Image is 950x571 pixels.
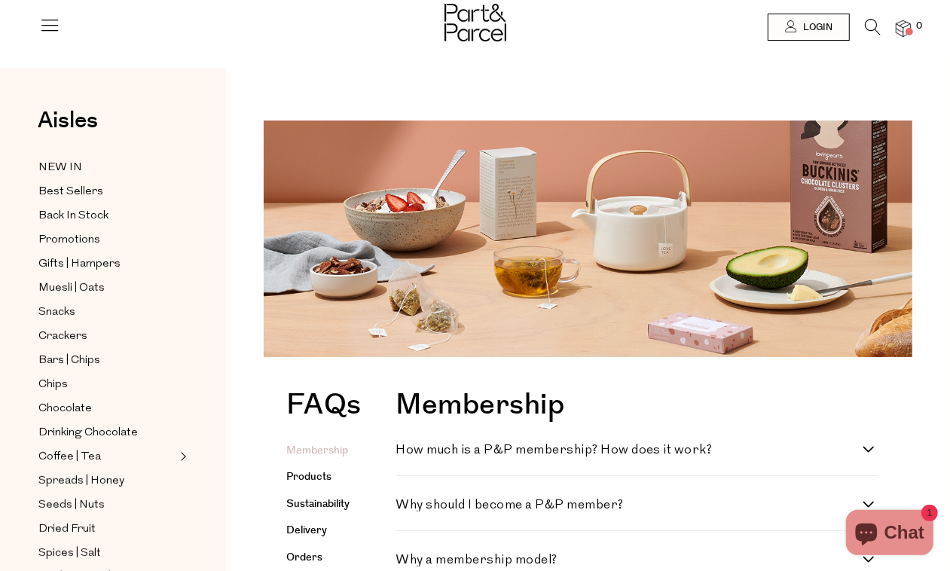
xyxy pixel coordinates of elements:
a: Coffee | Tea [38,447,176,466]
span: Login [799,21,832,34]
span: Gifts | Hampers [38,255,121,273]
span: Spreads | Honey [38,472,124,490]
a: Dried Fruit [38,520,176,539]
a: Back In Stock [38,206,176,225]
h4: Why should I become a P&P member? [396,499,863,511]
a: Muesli | Oats [38,279,176,298]
span: Best Sellers [38,183,103,201]
inbox-online-store-chat: Shopify online store chat [842,510,938,559]
span: Seeds | Nuts [38,496,105,515]
a: Aisles [38,109,98,147]
span: Promotions [38,231,100,249]
span: NEW IN [38,159,82,177]
a: Sustainability [286,496,350,511]
img: faq-image_1344x_crop_center.png [264,121,912,357]
a: Drinking Chocolate [38,423,176,442]
a: Chips [38,375,176,394]
img: Part&Parcel [444,4,506,41]
span: Chips [38,376,68,394]
a: 0 [896,20,911,36]
a: Crackers [38,327,176,346]
a: Chocolate [38,399,176,418]
span: Dried Fruit [38,521,96,539]
span: Back In Stock [38,207,108,225]
a: Seeds | Nuts [38,496,176,515]
a: Spreads | Honey [38,472,176,490]
span: Aisles [38,104,98,137]
a: Login [768,14,850,41]
h4: Why a membership model? [396,554,863,566]
button: Expand/Collapse Coffee | Tea [176,447,187,466]
a: Bars | Chips [38,351,176,370]
span: Snacks [38,304,75,322]
a: Gifts | Hampers [38,255,176,273]
h4: How much is a P&P membership? How does it work? [396,444,863,456]
span: Muesli | Oats [38,279,105,298]
a: Orders [286,550,322,565]
a: Snacks [38,303,176,322]
span: Crackers [38,328,87,346]
a: Promotions [38,231,176,249]
span: Bars | Chips [38,352,100,370]
a: Best Sellers [38,182,176,201]
a: Spices | Salt [38,544,176,563]
a: Delivery [286,523,327,538]
a: Membership [286,443,348,458]
span: Coffee | Tea [38,448,101,466]
span: Spices | Salt [38,545,101,563]
span: 0 [912,20,926,33]
a: NEW IN [38,158,176,177]
span: Chocolate [38,400,92,418]
a: Products [286,469,331,484]
span: Drinking Chocolate [38,424,138,442]
h1: FAQs [286,391,362,427]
